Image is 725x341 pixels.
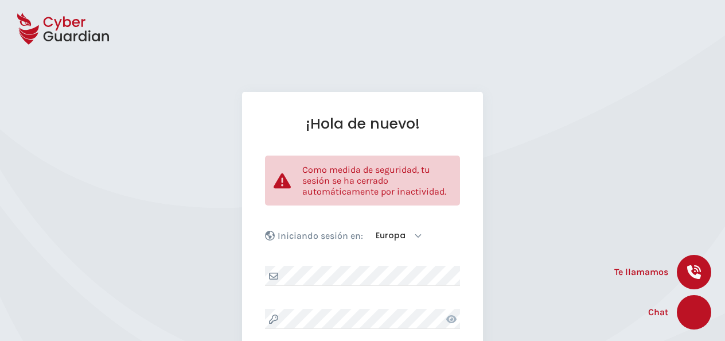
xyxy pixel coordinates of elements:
iframe: chat widget [677,295,714,330]
p: Como medida de seguridad, tu sesión se ha cerrado automáticamente por inactividad. [302,164,451,197]
button: call us button [677,255,711,289]
span: Chat [648,305,668,319]
p: Iniciando sesión en: [278,230,363,242]
h1: ¡Hola de nuevo! [265,115,460,133]
span: Te llamamos [614,265,668,279]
